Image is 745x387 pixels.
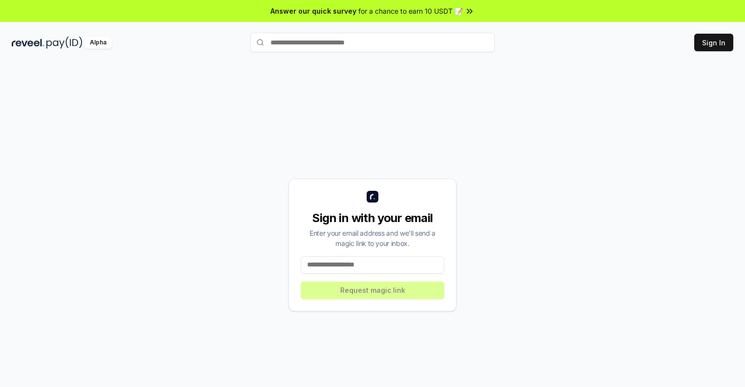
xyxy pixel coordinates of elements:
[694,34,733,51] button: Sign In
[84,37,112,49] div: Alpha
[301,228,444,248] div: Enter your email address and we’ll send a magic link to your inbox.
[46,37,83,49] img: pay_id
[367,191,378,203] img: logo_small
[301,210,444,226] div: Sign in with your email
[12,37,44,49] img: reveel_dark
[270,6,356,16] span: Answer our quick survey
[358,6,463,16] span: for a chance to earn 10 USDT 📝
